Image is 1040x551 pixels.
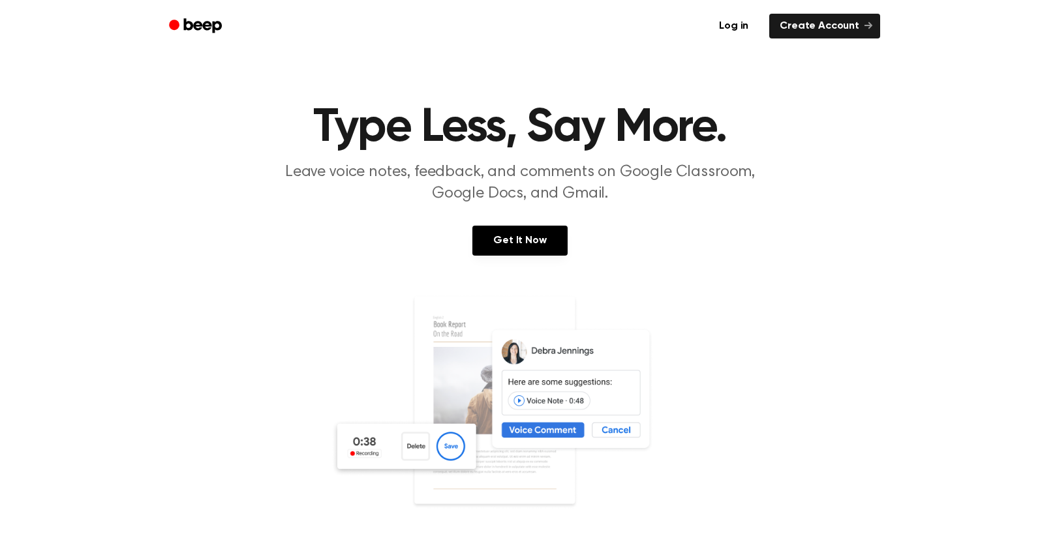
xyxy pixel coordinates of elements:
[269,162,771,205] p: Leave voice notes, feedback, and comments on Google Classroom, Google Docs, and Gmail.
[186,104,854,151] h1: Type Less, Say More.
[160,14,234,39] a: Beep
[331,295,709,545] img: Voice Comments on Docs and Recording Widget
[706,11,761,41] a: Log in
[769,14,880,38] a: Create Account
[472,226,567,256] a: Get It Now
